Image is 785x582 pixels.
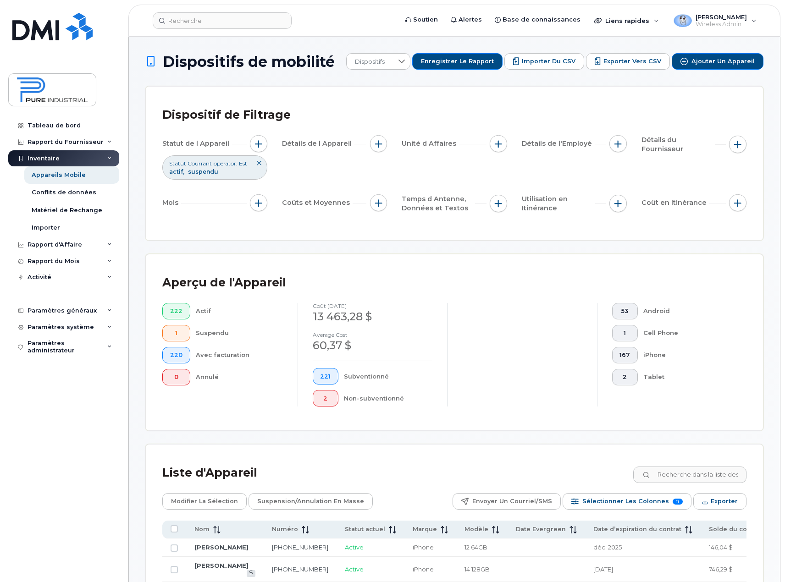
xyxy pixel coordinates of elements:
a: [PERSON_NAME] [194,562,249,569]
div: Liste d'Appareil [162,461,257,485]
span: Exporter [711,494,738,508]
button: Suspension/Annulation en masse [249,493,373,510]
span: Sélectionner les colonnes [582,494,669,508]
div: Subventionné [344,368,432,384]
input: Recherche dans la liste des appareils ... [633,467,746,483]
div: Suspendu [196,325,283,341]
span: Enregistrer le rapport [421,57,494,66]
h4: Average cost [313,332,433,338]
div: 60,37 $ [313,338,433,353]
span: Active [345,544,364,551]
button: Ajouter un appareil [672,53,763,70]
button: Importer du CSV [504,53,584,70]
button: 53 [612,303,638,319]
button: Envoyer un courriel/SMS [453,493,561,510]
button: Enregistrer le rapport [412,53,503,70]
button: 1 [612,325,638,341]
span: Date d’expiration du contrat [593,525,681,533]
div: Android [643,303,732,319]
span: Nom [194,525,210,533]
div: 13 463,28 $ [313,309,433,324]
button: Modifier la sélection [162,493,247,510]
span: Statut de l Appareil [162,139,232,148]
span: Utilisation en Itinérance [522,194,595,213]
span: Dispositifs de mobilité [163,54,335,70]
span: déc. 2025 [593,544,622,551]
span: 220 [170,351,182,359]
span: 53 [619,307,630,315]
span: Dispositifs [347,54,393,70]
div: Actif [196,303,283,319]
div: Cell Phone [643,325,732,341]
span: Active [345,566,364,573]
div: Tablet [643,369,732,385]
span: Coûts et Moyennes [282,198,353,208]
span: 167 [619,351,630,359]
span: Importer du CSV [522,57,575,66]
button: 167 [612,347,638,363]
h4: coût [DATE] [313,303,433,309]
span: Envoyer un courriel/SMS [472,494,552,508]
a: [PHONE_NUMBER] [272,566,328,573]
button: Exporter [693,493,746,510]
div: iPhone [643,347,732,363]
span: Temps d Antenne, Données et Textos [402,194,475,213]
span: Modifier la sélection [171,494,238,508]
span: Détails de l Appareil [282,139,354,148]
span: Exporter vers CSV [603,57,661,66]
span: Solde du contrat [709,525,762,533]
span: Suspension/Annulation en masse [257,494,364,508]
span: 1 [619,329,630,337]
button: 220 [162,347,190,363]
span: 746,29 $ [709,566,733,573]
button: Sélectionner les colonnes 11 [563,493,691,510]
a: [PHONE_NUMBER] [272,544,328,551]
span: 222 [170,307,182,315]
span: Marque [413,525,437,533]
span: iPhone [413,544,434,551]
div: Avec facturation [196,347,283,363]
div: Non-subventionné [344,390,432,406]
div: Aperçu de l'Appareil [162,271,286,295]
button: 222 [162,303,190,319]
span: Ajouter un appareil [691,57,755,66]
span: Coût en Itinérance [641,198,709,208]
span: actif [169,168,186,175]
span: 1 [170,329,182,337]
span: 146,04 $ [709,544,733,551]
span: 221 [320,373,331,380]
span: 11 [673,499,683,505]
button: 2 [612,369,638,385]
span: Modèle [464,525,488,533]
span: Mois [162,198,181,208]
span: [DATE] [593,566,613,573]
button: 0 [162,369,190,385]
span: Détails de l'Employé [522,139,595,148]
span: 0 [170,373,182,381]
span: Numéro [272,525,298,533]
span: Détails du Fournisseur [641,135,715,154]
span: 12 64GB [464,544,487,551]
button: 221 [313,368,339,384]
div: Dispositif de Filtrage [162,103,291,127]
span: Date Evergreen [516,525,566,533]
button: 1 [162,325,190,341]
span: Statut Courrant [169,159,212,167]
div: Annulé [196,369,283,385]
span: Unité d Affaires [402,139,459,148]
button: Exporter vers CSV [586,53,670,70]
span: operator. Est [214,159,247,167]
span: iPhone [413,566,434,573]
span: 14 128GB [464,566,490,573]
span: suspendu [188,168,218,175]
a: View Last Bill [247,570,255,577]
span: 2 [619,373,630,381]
span: 2 [320,395,331,402]
button: 2 [313,390,339,406]
a: [PERSON_NAME] [194,544,249,551]
span: Statut actuel [345,525,385,533]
